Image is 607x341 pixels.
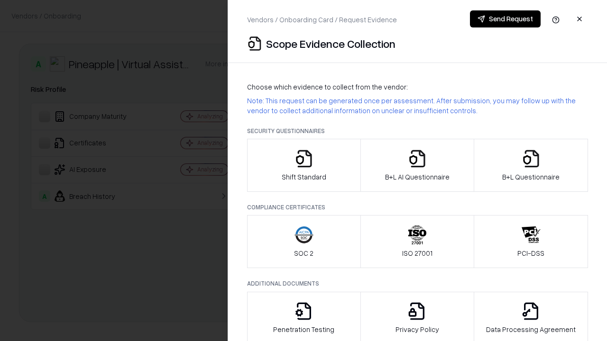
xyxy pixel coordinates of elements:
p: Shift Standard [282,172,326,182]
p: Scope Evidence Collection [266,36,395,51]
p: PCI-DSS [517,248,544,258]
button: SOC 2 [247,215,361,268]
p: Compliance Certificates [247,203,588,211]
p: Additional Documents [247,279,588,287]
p: B+L Questionnaire [502,172,560,182]
p: B+L AI Questionnaire [385,172,450,182]
p: Privacy Policy [395,324,439,334]
p: Vendors / Onboarding Card / Request Evidence [247,15,397,25]
p: Security Questionnaires [247,127,588,135]
button: Send Request [470,10,541,27]
button: PCI-DSS [474,215,588,268]
p: Data Processing Agreement [486,324,576,334]
p: SOC 2 [294,248,313,258]
button: B+L AI Questionnaire [360,139,475,192]
button: B+L Questionnaire [474,139,588,192]
p: Choose which evidence to collect from the vendor: [247,82,588,92]
p: Penetration Testing [273,324,334,334]
p: Note: This request can be generated once per assessment. After submission, you may follow up with... [247,96,588,116]
button: ISO 27001 [360,215,475,268]
button: Shift Standard [247,139,361,192]
p: ISO 27001 [402,248,432,258]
